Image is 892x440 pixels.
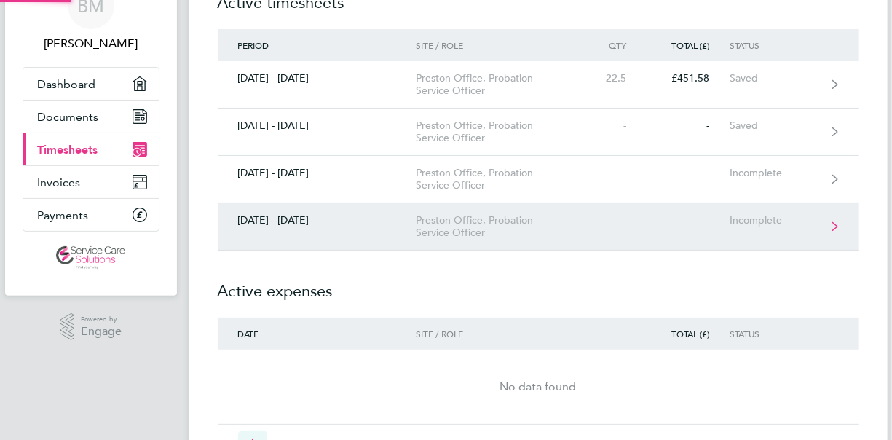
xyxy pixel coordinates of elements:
a: Timesheets [23,133,159,165]
a: [DATE] - [DATE]Preston Office, Probation Service Officer--Saved [218,109,859,156]
div: Saved [730,72,819,85]
div: Incomplete [730,167,819,179]
div: Status [730,329,819,339]
div: - [583,119,647,132]
span: Dashboard [38,77,96,91]
h2: Active expenses [218,251,859,318]
a: Powered byEngage [60,313,122,341]
div: Site / Role [416,40,583,50]
div: [DATE] - [DATE] [218,72,417,85]
div: Total (£) [647,329,730,339]
div: Qty [583,40,647,50]
div: Preston Office, Probation Service Officer [416,119,583,144]
div: [DATE] - [DATE] [218,167,417,179]
div: Preston Office, Probation Service Officer [416,167,583,192]
a: Documents [23,101,159,133]
a: [DATE] - [DATE]Preston Office, Probation Service OfficerIncomplete [218,156,859,203]
span: Timesheets [38,143,98,157]
div: Saved [730,119,819,132]
span: Powered by [81,313,122,326]
span: Engage [81,326,122,338]
div: 22.5 [583,72,647,85]
a: [DATE] - [DATE]Preston Office, Probation Service OfficerIncomplete [218,203,859,251]
span: Payments [38,208,89,222]
a: Go to home page [23,246,159,270]
span: Invoices [38,176,81,189]
div: Preston Office, Probation Service Officer [416,214,583,239]
span: Barbara Martin [23,35,159,52]
span: Documents [38,110,99,124]
div: No data found [218,378,859,396]
div: [DATE] - [DATE] [218,119,417,132]
div: [DATE] - [DATE] [218,214,417,227]
div: Status [730,40,819,50]
img: servicecare-logo-retina.png [56,246,125,270]
div: £451.58 [647,72,730,85]
div: Total (£) [647,40,730,50]
span: Period [238,39,269,51]
div: Preston Office, Probation Service Officer [416,72,583,97]
a: Payments [23,199,159,231]
div: - [647,119,730,132]
div: Date [218,329,417,339]
div: Site / Role [416,329,583,339]
a: Invoices [23,166,159,198]
a: Dashboard [23,68,159,100]
a: [DATE] - [DATE]Preston Office, Probation Service Officer22.5£451.58Saved [218,61,859,109]
div: Incomplete [730,214,819,227]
